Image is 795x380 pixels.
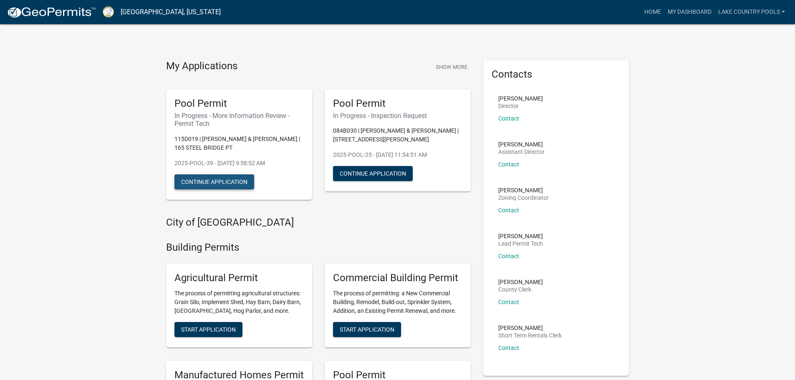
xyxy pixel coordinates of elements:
h6: In Progress - Inspection Request [333,112,462,120]
p: [PERSON_NAME] [498,96,543,101]
img: Putnam County, Georgia [103,6,114,18]
p: The process of permitting agricultural structures: Grain Silo, Implement Shed, Hay Barn, Dairy Ba... [174,289,304,315]
p: Assistant Director [498,149,545,155]
button: Continue Application [333,166,413,181]
p: [PERSON_NAME] [498,325,562,331]
p: 084B030 | [PERSON_NAME] & [PERSON_NAME] | [STREET_ADDRESS][PERSON_NAME] [333,126,462,144]
a: Contact [498,253,519,259]
h6: In Progress - More Information Review - Permit Tech [174,112,304,128]
p: [PERSON_NAME] [498,141,545,147]
a: [GEOGRAPHIC_DATA], [US_STATE] [121,5,221,19]
p: Director [498,103,543,109]
p: 2025-POOL-25 - [DATE] 11:54:51 AM [333,151,462,159]
a: Contact [498,115,519,122]
h5: Commercial Building Permit [333,272,462,284]
h5: Contacts [492,68,621,81]
p: The process of permitting: a New Commercial Building, Remodel, Build-out, Sprinkler System, Addit... [333,289,462,315]
a: Contact [498,207,519,214]
p: Lead Permit Tech [498,241,543,247]
span: Start Application [181,326,236,333]
p: Short Term Rentals Clerk [498,332,562,338]
p: [PERSON_NAME] [498,187,549,193]
h4: City of [GEOGRAPHIC_DATA] [166,216,471,229]
a: Home [641,4,664,20]
span: Start Application [340,326,394,333]
p: [PERSON_NAME] [498,233,543,239]
p: [PERSON_NAME] [498,279,543,285]
h5: Agricultural Permit [174,272,304,284]
a: Contact [498,299,519,305]
a: Contact [498,345,519,351]
a: Contact [498,161,519,168]
p: County Clerk [498,287,543,292]
h5: Pool Permit [174,98,304,110]
button: Start Application [174,322,242,337]
h5: Pool Permit [333,98,462,110]
a: My Dashboard [664,4,715,20]
p: 2025-POOL-39 - [DATE] 9:58:52 AM [174,159,304,168]
p: Zoning Coordinator [498,195,549,201]
button: Start Application [333,322,401,337]
p: 115D019 | [PERSON_NAME] & [PERSON_NAME] | 165 STEEL BRIDGE PT [174,135,304,152]
a: Lake Country Pools [715,4,788,20]
button: Show More [432,60,471,74]
h4: Building Permits [166,242,471,254]
h4: My Applications [166,60,237,73]
button: Continue Application [174,174,254,189]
